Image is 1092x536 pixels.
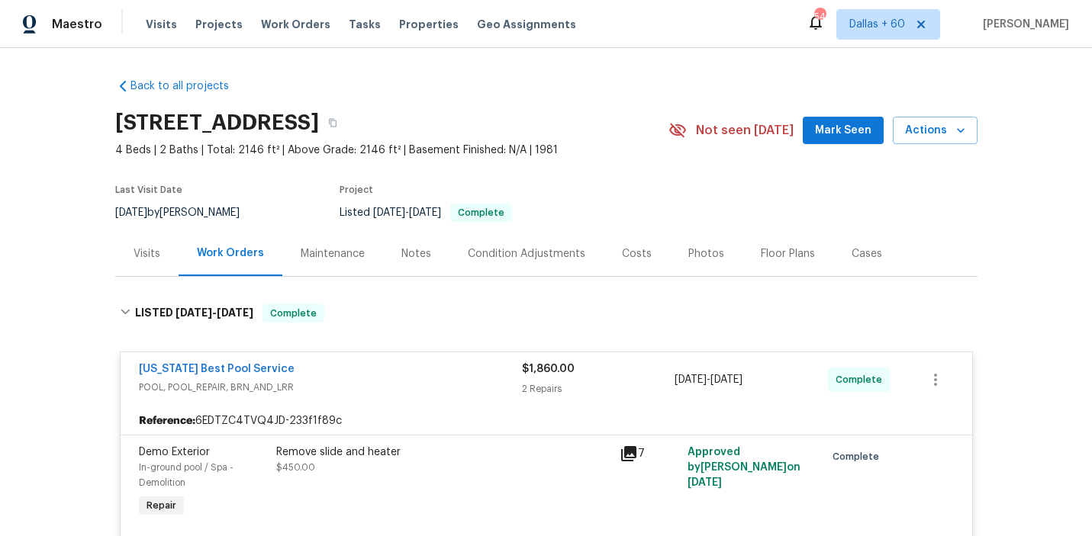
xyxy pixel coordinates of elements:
span: Demo Exterior [139,447,210,457]
span: In-ground pool / Spa - Demolition [139,463,234,487]
span: [DATE] [409,207,441,218]
div: Cases [852,246,882,262]
span: [DATE] [115,207,147,218]
h6: LISTED [135,304,253,323]
span: Complete [833,449,885,464]
div: Remove slide and heater [276,445,610,460]
span: Maestro [52,17,102,32]
span: [PERSON_NAME] [977,17,1069,32]
a: Back to all projects [115,79,262,94]
button: Mark Seen [803,117,884,145]
span: Mark Seen [815,121,871,140]
span: Geo Assignments [477,17,576,32]
span: [DATE] [710,374,742,385]
span: [DATE] [373,207,405,218]
span: Tasks [349,19,381,30]
button: Copy Address [319,109,346,136]
div: LISTED [DATE]-[DATE]Complete [115,289,978,338]
span: [DATE] [675,374,707,385]
span: Last Visit Date [115,185,182,194]
span: [DATE] [217,307,253,318]
span: $450.00 [276,463,315,472]
div: Maintenance [301,246,365,262]
span: Properties [399,17,459,32]
span: Complete [836,372,888,387]
span: Approved by [PERSON_NAME] on [688,447,800,488]
div: 549 [814,9,825,24]
div: Work Orders [197,246,264,261]
a: [US_STATE] Best Pool Service [139,364,295,374]
span: Not seen [DATE] [696,123,794,138]
b: Reference: [139,413,195,428]
span: Visits [146,17,177,32]
div: Notes [401,246,431,262]
span: Project [340,185,373,194]
div: 7 [620,445,679,463]
h2: [STREET_ADDRESS] [115,115,319,130]
span: 4 Beds | 2 Baths | Total: 2146 ft² | Above Grade: 2146 ft² | Basement Finished: N/A | 1981 [115,143,668,158]
div: 6EDTZC4TVQ4JD-233f1f89c [121,407,972,435]
span: $1,860.00 [522,364,575,374]
span: Dallas + 60 [849,17,905,32]
span: Complete [452,208,511,217]
button: Actions [893,117,978,145]
div: 2 Repairs [522,381,675,396]
span: Projects [195,17,243,32]
span: - [675,372,742,387]
span: POOL, POOL_REPAIR, BRN_AND_LRR [139,380,522,395]
span: - [373,207,441,218]
span: Work Orders [261,17,330,32]
div: Costs [622,246,652,262]
div: Visits [134,246,160,262]
span: - [176,307,253,318]
span: [DATE] [176,307,212,318]
span: Complete [264,306,323,321]
div: by [PERSON_NAME] [115,204,258,222]
span: Repair [140,498,182,513]
span: [DATE] [688,477,722,488]
div: Photos [688,246,724,262]
div: Floor Plans [761,246,815,262]
div: Condition Adjustments [468,246,585,262]
span: Listed [340,207,512,218]
span: Actions [905,121,965,140]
